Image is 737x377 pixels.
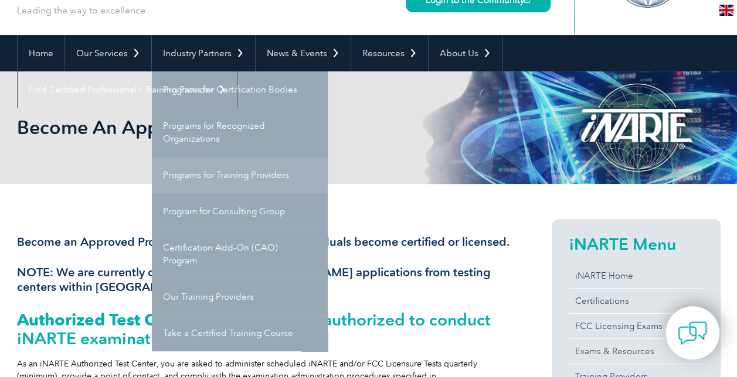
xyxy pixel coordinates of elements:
img: contact-chat.png [678,318,707,348]
p: Leading the way to excellence [17,4,145,17]
h3: NOTE: We are currently only accepting new [PERSON_NAME] applications from testing centers within ... [17,265,510,294]
h3: Become an Approved Proctor for iNARTE and help individuals become certified or licensed. [17,235,510,249]
a: FCC Licensing Exams [569,314,703,338]
strong: Authorized Test Center: [17,310,203,330]
img: en [719,5,733,16]
a: Resources [351,35,428,71]
a: iNARTE Home [569,263,703,288]
a: Home [18,35,64,71]
a: About Us [429,35,502,71]
a: Find Certified Professional / Training Provider [18,71,237,108]
h2: Become An Approved Proctor [17,118,510,137]
a: Certification Add-On (CAO) Program [152,229,328,279]
a: Industry Partners [152,35,255,71]
a: Our Training Providers [152,279,328,315]
a: News & Events [256,35,351,71]
h2: iNARTE Menu [569,235,703,253]
a: Programs for Certification Bodies [152,71,328,108]
a: Programs for Recognized Organizations [152,108,328,157]
a: Certifications [569,289,703,313]
a: Programs for Training Providers [152,157,328,193]
a: Exams & Resources [569,339,703,364]
a: Our Services [65,35,151,71]
h2: A facility that is authorized to conduct iNARTE examinations. [17,310,510,348]
a: Take a Certified Training Course [152,315,328,351]
a: Program for Consulting Group [152,193,328,229]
